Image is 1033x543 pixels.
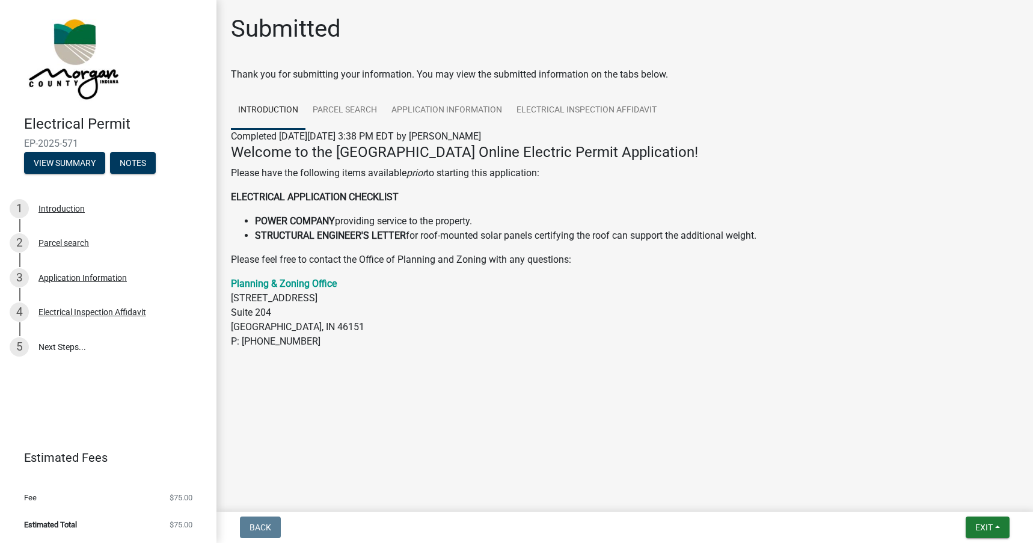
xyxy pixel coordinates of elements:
[231,67,1019,82] div: Thank you for submitting your information. You may view the submitted information on the tabs below.
[38,274,127,282] div: Application Information
[110,159,156,168] wm-modal-confirm: Notes
[24,521,77,529] span: Estimated Total
[24,152,105,174] button: View Summary
[231,277,1019,349] p: [STREET_ADDRESS] Suite 204 [GEOGRAPHIC_DATA], IN 46151 P: [PHONE_NUMBER]
[24,138,192,149] span: EP-2025-571
[305,91,384,130] a: Parcel search
[24,115,207,133] h4: Electrical Permit
[170,521,192,529] span: $75.00
[406,167,426,179] i: prior
[231,14,341,43] h1: Submitted
[966,517,1010,538] button: Exit
[10,337,29,357] div: 5
[240,517,281,538] button: Back
[10,446,197,470] a: Estimated Fees
[38,204,85,213] div: Introduction
[255,214,1019,229] li: providing service to the property.
[231,130,481,142] span: Completed [DATE][DATE] 3:38 PM EDT by [PERSON_NAME]
[384,91,509,130] a: Application Information
[24,494,37,502] span: Fee
[231,278,337,289] a: Planning & Zoning Office
[255,230,406,241] strong: STRUCTURAL ENGINEER'S LETTER
[231,191,399,203] strong: ELECTRICAL APPLICATION CHECKLIST
[231,91,305,130] a: Introduction
[255,215,335,227] strong: POWER COMPANY
[10,199,29,218] div: 1
[975,523,993,532] span: Exit
[231,253,1019,267] p: Please feel free to contact the Office of Planning and Zoning with any questions:
[255,229,1019,243] li: for roof-mounted solar panels certifying the roof can support the additional weight.
[110,152,156,174] button: Notes
[38,239,89,247] div: Parcel search
[38,308,146,316] div: Electrical Inspection Affidavit
[231,144,1019,161] h4: Welcome to the [GEOGRAPHIC_DATA] Online Electric Permit Application!
[231,166,1019,180] p: Please have the following items available to starting this application:
[10,268,29,287] div: 3
[509,91,664,130] a: Electrical Inspection Affidavit
[250,523,271,532] span: Back
[10,233,29,253] div: 2
[24,159,105,168] wm-modal-confirm: Summary
[10,302,29,322] div: 4
[170,494,192,502] span: $75.00
[24,13,121,103] img: Morgan County, Indiana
